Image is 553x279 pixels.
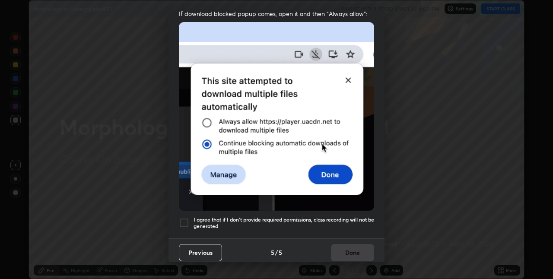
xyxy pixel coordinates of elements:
h4: 5 [279,248,282,257]
h4: 5 [271,248,274,257]
span: If download blocked popup comes, open it and then "Always allow": [179,10,374,18]
button: Previous [179,244,222,261]
h5: I agree that if I don't provide required permissions, class recording will not be generated [194,216,374,230]
h4: / [275,248,278,257]
img: downloads-permission-blocked.gif [179,22,374,211]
